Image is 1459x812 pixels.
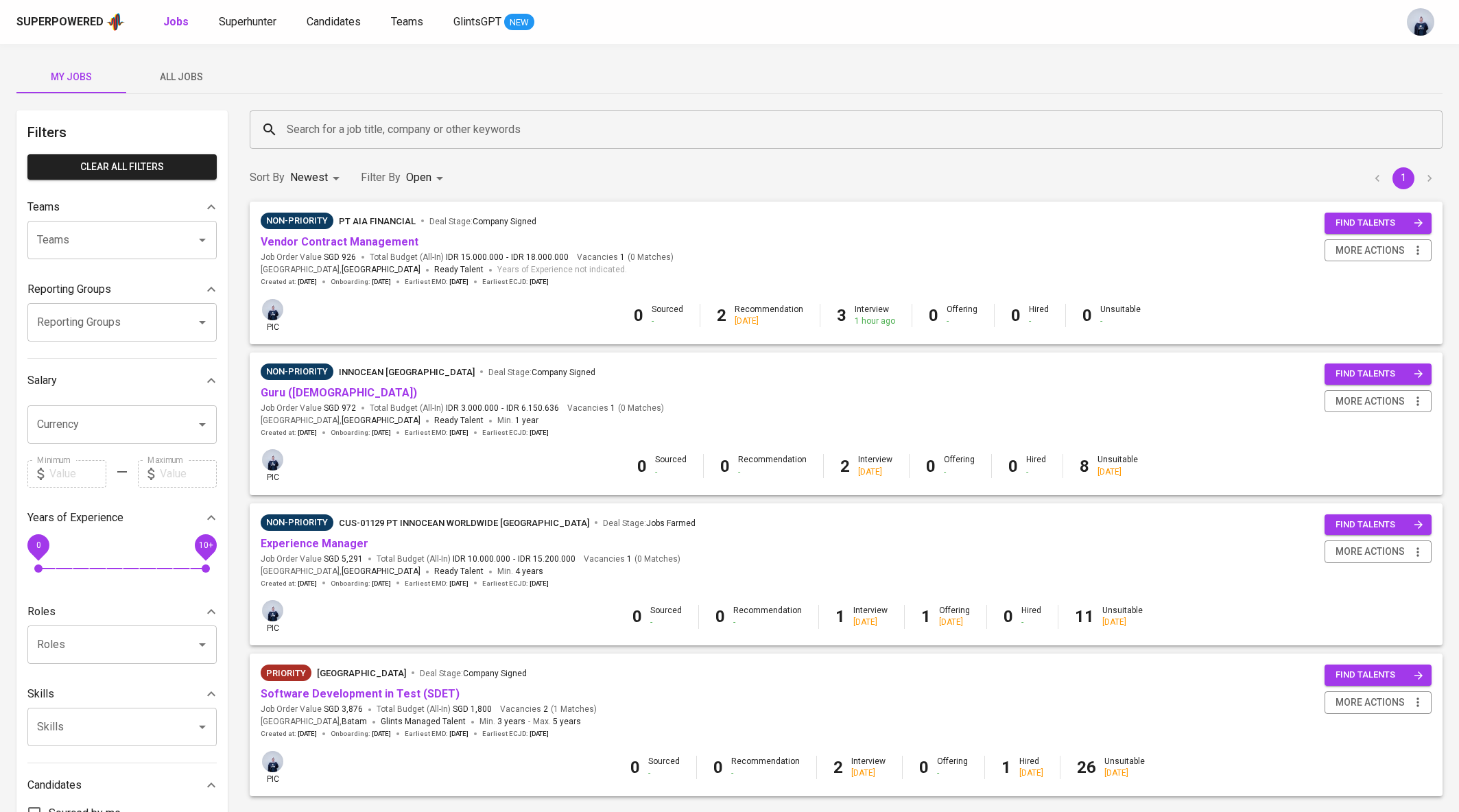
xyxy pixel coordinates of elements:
div: Sourced [648,756,680,779]
div: [DATE] [939,617,970,628]
span: PT AIA FINANCIAL [339,216,416,226]
span: Earliest EMD : [405,729,468,739]
input: Value [49,460,106,488]
div: Offering [947,304,977,327]
b: 0 [919,758,929,777]
span: [GEOGRAPHIC_DATA] , [261,414,420,428]
p: Newest [290,169,328,186]
div: Interview [851,756,886,779]
span: Earliest EMD : [405,428,468,438]
div: Newest [290,165,344,191]
span: 1 year [515,416,538,425]
span: Total Budget (All-In) [377,704,492,715]
span: SGD 3,876 [324,704,363,715]
button: Open [193,717,212,737]
span: NEW [504,16,534,29]
span: - [501,403,503,414]
span: Total Budget (All-In) [370,403,559,414]
button: Clear All filters [27,154,217,180]
a: Guru ([DEMOGRAPHIC_DATA]) [261,386,417,399]
div: Recommendation [731,756,800,779]
span: IDR 6.150.636 [506,403,559,414]
span: SGD 926 [324,252,356,263]
span: Vacancies ( 0 Matches ) [577,252,674,263]
div: Hired [1019,756,1043,779]
div: - [937,767,968,779]
b: 1 [1001,758,1011,777]
a: Vendor Contract Management [261,235,418,248]
img: annisa@glints.com [262,299,283,320]
span: Onboarding : [331,428,391,438]
span: Job Order Value [261,252,356,263]
span: SGD 972 [324,403,356,414]
span: Clear All filters [38,158,206,176]
b: 0 [637,457,647,476]
div: - [1021,617,1041,628]
button: find talents [1325,665,1432,686]
span: Onboarding : [331,579,391,588]
div: Sourced [652,304,683,327]
b: 0 [715,607,725,626]
b: 0 [1082,306,1092,325]
span: Onboarding : [331,729,391,739]
div: Recommendation [733,605,802,628]
span: [GEOGRAPHIC_DATA] [342,263,420,277]
span: Earliest ECJD : [482,277,549,287]
div: Talent(s) in Pipeline’s Final Stages [261,514,333,531]
b: 0 [926,457,936,476]
span: [DATE] [449,729,468,739]
span: [DATE] [298,428,317,438]
div: [DATE] [1098,466,1138,478]
span: IDR 3.000.000 [446,403,499,414]
p: Roles [27,604,56,620]
button: find talents [1325,514,1432,536]
a: Software Development in Test (SDET) [261,687,460,700]
b: 26 [1077,758,1096,777]
span: [GEOGRAPHIC_DATA] , [261,715,367,729]
div: Teams [27,193,217,221]
span: Glints Managed Talent [381,717,466,726]
span: Company Signed [473,217,536,226]
span: more actions [1336,393,1405,410]
div: Unsuitable [1098,454,1138,477]
span: more actions [1336,543,1405,560]
span: Ready Talent [434,265,484,274]
span: Batam [342,715,367,729]
button: find talents [1325,213,1432,234]
div: Years of Experience [27,504,217,532]
div: Unsuitable [1104,756,1145,779]
span: Created at : [261,277,317,287]
span: Job Order Value [261,704,363,715]
div: Unsuitable [1102,605,1143,628]
span: [DATE] [530,579,549,588]
button: Open [193,415,212,434]
span: Ready Talent [434,416,484,425]
span: GlintsGPT [453,15,501,28]
div: Sufficient Talents in Pipeline [261,363,333,380]
span: Earliest ECJD : [482,579,549,588]
span: [DATE] [298,729,317,739]
span: Min. [497,566,543,576]
span: [GEOGRAPHIC_DATA] , [261,263,420,277]
div: Hired [1021,605,1041,628]
span: [DATE] [372,729,391,739]
b: 11 [1075,607,1094,626]
input: Value [160,460,217,488]
div: Reporting Groups [27,276,217,303]
div: Sourced [655,454,687,477]
span: [GEOGRAPHIC_DATA] [317,668,406,678]
div: Superpowered [16,14,104,30]
div: [DATE] [851,767,886,779]
p: Salary [27,372,57,389]
div: - [738,466,807,478]
p: Filter By [361,169,401,186]
span: find talents [1336,215,1423,231]
img: annisa@glints.com [262,600,283,621]
b: 8 [1080,457,1089,476]
span: Total Budget (All-In) [370,252,569,263]
span: [DATE] [449,277,468,287]
span: find talents [1336,517,1423,533]
div: - [1100,315,1141,327]
b: 3 [837,306,846,325]
div: Hired [1029,304,1049,327]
